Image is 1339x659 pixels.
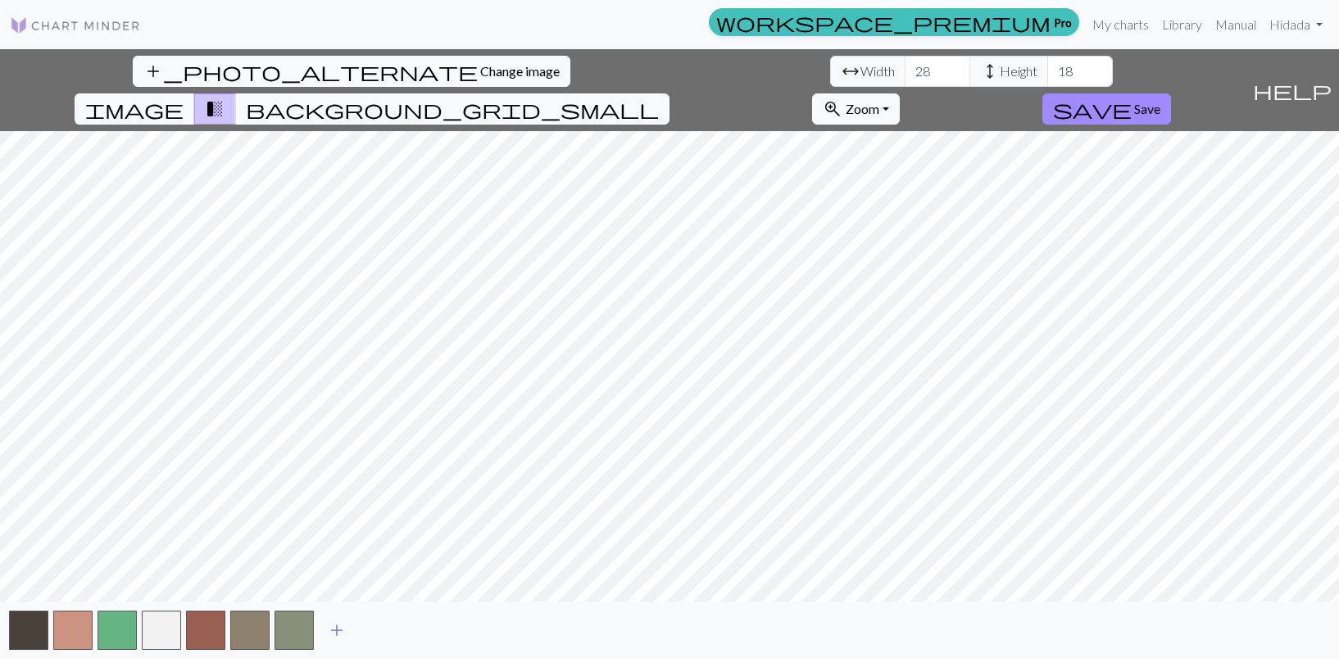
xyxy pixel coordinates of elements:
a: My charts [1086,8,1155,41]
a: Hidada [1263,8,1329,41]
span: background_grid_small [246,98,659,120]
button: Save [1042,93,1171,125]
button: Change image [133,56,570,87]
span: add_photo_alternate [143,60,478,83]
span: Width [860,61,895,81]
span: add [327,619,347,642]
button: Add color [316,615,357,646]
span: arrow_range [841,60,860,83]
button: Help [1246,49,1339,131]
span: image [85,98,184,120]
span: zoom_in [823,98,842,120]
span: Save [1134,101,1160,116]
img: Logo [10,16,141,35]
span: save [1053,98,1132,120]
span: help [1253,79,1332,102]
span: transition_fade [205,98,225,120]
span: workspace_premium [716,11,1051,34]
span: Change image [480,63,560,79]
button: Zoom [812,93,900,125]
span: Zoom [846,101,879,116]
a: Pro [709,8,1079,36]
a: Library [1155,8,1209,41]
span: Height [1000,61,1037,81]
span: height [980,60,1000,83]
a: Manual [1209,8,1263,41]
